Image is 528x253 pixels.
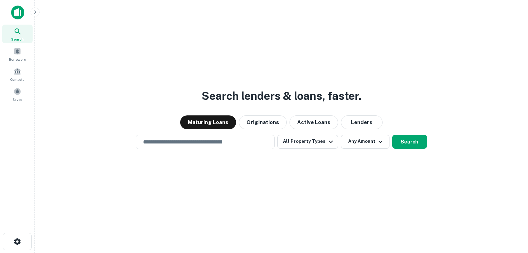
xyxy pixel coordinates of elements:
span: Borrowers [9,56,26,62]
span: Saved [12,97,23,102]
h3: Search lenders & loans, faster. [202,88,361,104]
button: Any Amount [341,135,389,149]
a: Borrowers [2,45,33,63]
span: Search [11,36,24,42]
a: Search [2,25,33,43]
img: capitalize-icon.png [11,6,24,19]
a: Saved [2,85,33,104]
button: Active Loans [290,115,338,129]
button: All Property Types [277,135,338,149]
button: Maturing Loans [180,115,236,129]
button: Search [392,135,427,149]
span: Contacts [10,77,24,82]
a: Contacts [2,65,33,84]
button: Originations [239,115,287,129]
button: Lenders [341,115,383,129]
iframe: Chat Widget [493,198,528,231]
